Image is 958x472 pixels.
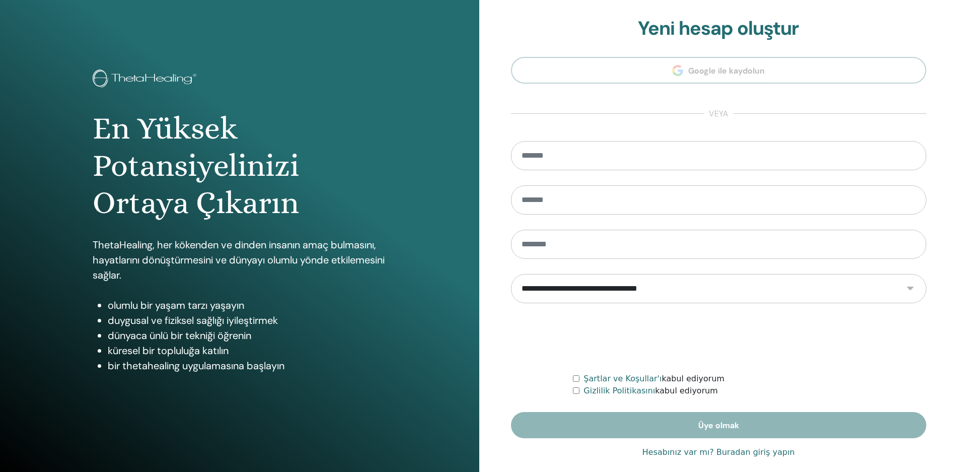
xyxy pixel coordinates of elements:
font: kabul ediyorum [662,374,725,383]
font: ThetaHealing, her kökenden ve dinden insanın amaç bulmasını, hayatlarını dönüştürmesini ve dünyay... [93,238,385,282]
font: Hesabınız var mı? Buradan giriş yapın [642,447,795,457]
a: Hesabınız var mı? Buradan giriş yapın [642,446,795,458]
iframe: reCAPTCHA [642,318,795,358]
font: bir thetahealing uygulamasına başlayın [108,359,284,372]
font: veya [709,108,728,119]
a: Gizlilik Politikasını [583,386,655,395]
font: olumlu bir yaşam tarzı yaşayın [108,299,244,312]
font: küresel bir topluluğa katılın [108,344,229,357]
font: kabul ediyorum [655,386,718,395]
font: dünyaca ünlü bir tekniği öğrenin [108,329,251,342]
font: En Yüksek Potansiyelinizi Ortaya Çıkarın [93,110,299,221]
font: Yeni hesap oluştur [638,16,799,41]
a: Şartlar ve Koşullar'ı [583,374,661,383]
font: duygusal ve fiziksel sağlığı iyileştirmek [108,314,278,327]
